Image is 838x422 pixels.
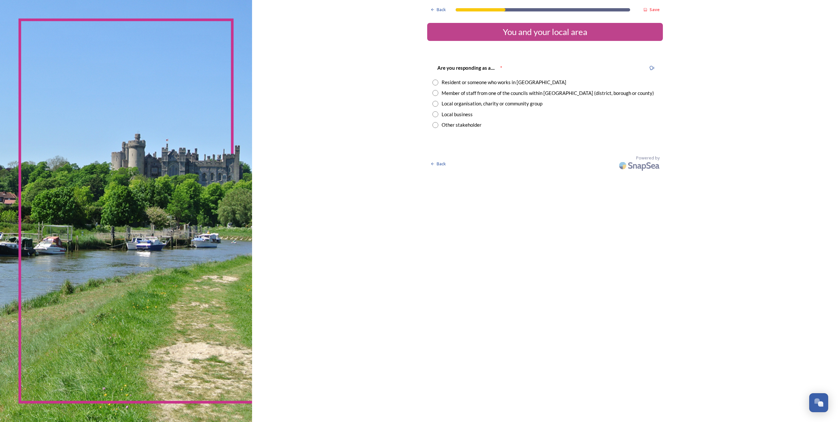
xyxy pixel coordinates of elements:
span: Powered by [636,155,660,161]
div: Local organisation, charity or community group [442,100,542,107]
div: Resident or someone who works in [GEOGRAPHIC_DATA] [442,79,566,86]
div: Local business [442,111,473,118]
span: Back [437,7,446,13]
div: You and your local area [430,26,660,38]
strong: Save [649,7,660,12]
div: Member of staff from one of the councils within [GEOGRAPHIC_DATA] (district, borough or county) [442,89,654,97]
span: Back [437,161,446,167]
img: SnapSea Logo [617,158,663,173]
div: Other stakeholder [442,121,482,129]
strong: Are you responding as a.... [437,65,495,71]
button: Open Chat [809,393,828,412]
